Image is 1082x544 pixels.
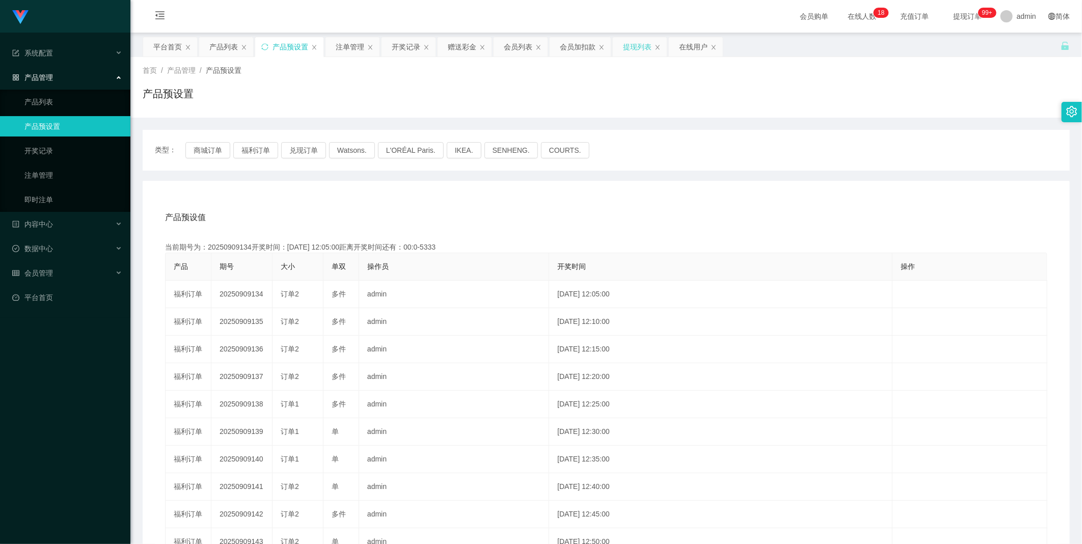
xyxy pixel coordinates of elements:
[359,473,549,501] td: admin
[185,44,191,50] i: 图标: close
[155,142,185,158] span: 类型：
[12,287,122,308] a: 图标: dashboard平台首页
[12,49,19,57] i: 图标: form
[211,446,273,473] td: 20250909140
[281,142,326,158] button: 兑现订单
[359,501,549,528] td: admin
[281,290,299,298] span: 订单2
[281,482,299,491] span: 订单2
[220,262,234,270] span: 期号
[978,8,996,18] sup: 1116
[336,37,364,57] div: 注单管理
[12,269,19,277] i: 图标: table
[1066,106,1077,117] i: 图标: setting
[211,308,273,336] td: 20250909135
[211,418,273,446] td: 20250909139
[332,290,346,298] span: 多件
[281,510,299,518] span: 订单2
[211,281,273,308] td: 20250909134
[24,189,122,210] a: 即时注单
[423,44,429,50] i: 图标: close
[504,37,532,57] div: 会员列表
[359,363,549,391] td: admin
[185,142,230,158] button: 商城订单
[166,391,211,418] td: 福利订单
[549,391,892,418] td: [DATE] 12:25:00
[166,363,211,391] td: 福利订单
[166,473,211,501] td: 福利订单
[359,418,549,446] td: admin
[949,13,987,20] span: 提现订单
[211,363,273,391] td: 20250909137
[549,336,892,363] td: [DATE] 12:15:00
[332,345,346,353] span: 多件
[878,8,881,18] p: 1
[166,418,211,446] td: 福利订单
[166,446,211,473] td: 福利订单
[166,336,211,363] td: 福利订单
[281,400,299,408] span: 订单1
[12,73,53,81] span: 产品管理
[896,13,934,20] span: 充值订单
[549,473,892,501] td: [DATE] 12:40:00
[392,37,420,57] div: 开奖记录
[549,308,892,336] td: [DATE] 12:10:00
[359,336,549,363] td: admin
[273,37,308,57] div: 产品预设置
[167,66,196,74] span: 产品管理
[12,74,19,81] i: 图标: appstore-o
[12,10,29,24] img: logo.9652507e.png
[1061,41,1070,50] i: 图标: unlock
[143,1,177,33] i: 图标: menu-fold
[367,44,373,50] i: 图标: close
[901,262,915,270] span: 操作
[261,43,268,50] i: 图标: sync
[161,66,163,74] span: /
[24,141,122,161] a: 开奖记录
[12,244,53,253] span: 数据中心
[332,400,346,408] span: 多件
[549,446,892,473] td: [DATE] 12:35:00
[12,245,19,252] i: 图标: check-circle-o
[211,391,273,418] td: 20250909138
[448,37,476,57] div: 赠送彩金
[535,44,542,50] i: 图标: close
[557,262,586,270] span: 开奖时间
[332,262,346,270] span: 单双
[655,44,661,50] i: 图标: close
[1048,13,1056,20] i: 图标: global
[332,510,346,518] span: 多件
[143,66,157,74] span: 首页
[881,8,885,18] p: 8
[200,66,202,74] span: /
[281,262,295,270] span: 大小
[679,37,708,57] div: 在线用户
[843,13,881,20] span: 在线人数
[241,44,247,50] i: 图标: close
[233,142,278,158] button: 福利订单
[12,221,19,228] i: 图标: profile
[281,372,299,380] span: 订单2
[332,317,346,325] span: 多件
[367,262,389,270] span: 操作员
[281,345,299,353] span: 订单2
[211,473,273,501] td: 20250909141
[541,142,589,158] button: COURTS.
[206,66,241,74] span: 产品预设置
[599,44,605,50] i: 图标: close
[874,8,888,18] sup: 18
[332,372,346,380] span: 多件
[165,211,206,224] span: 产品预设值
[329,142,375,158] button: Watsons.
[447,142,481,158] button: IKEA.
[479,44,485,50] i: 图标: close
[332,427,339,436] span: 单
[209,37,238,57] div: 产品列表
[711,44,717,50] i: 图标: close
[332,455,339,463] span: 单
[24,165,122,185] a: 注单管理
[12,220,53,228] span: 内容中心
[359,446,549,473] td: admin
[166,281,211,308] td: 福利订单
[623,37,652,57] div: 提现列表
